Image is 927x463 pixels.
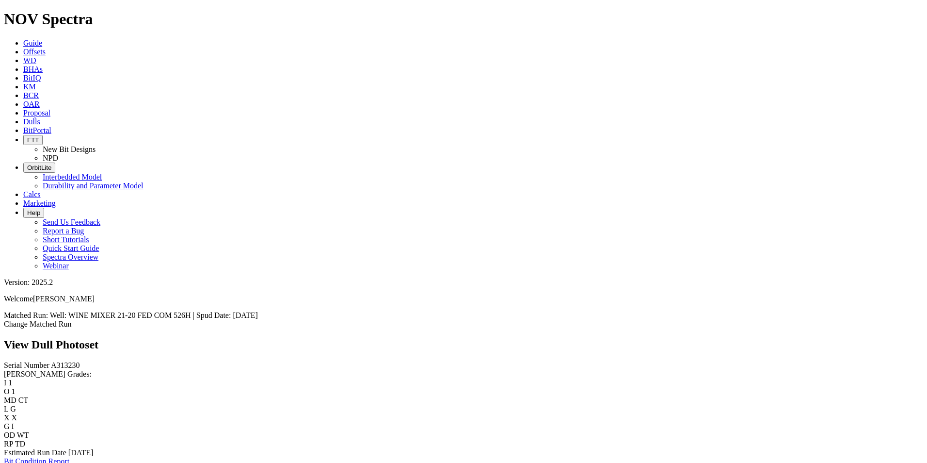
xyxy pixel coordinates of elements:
a: BCR [23,91,39,99]
span: X [12,413,17,422]
a: BitIQ [23,74,41,82]
a: OAR [23,100,40,108]
a: Proposal [23,109,50,117]
span: Help [27,209,40,216]
label: RP [4,440,13,448]
a: WD [23,56,36,65]
label: X [4,413,10,422]
p: Welcome [4,295,923,303]
a: Webinar [43,262,69,270]
a: Spectra Overview [43,253,98,261]
a: Guide [23,39,42,47]
span: FTT [27,136,39,144]
h2: View Dull Photoset [4,338,923,351]
button: FTT [23,135,43,145]
label: MD [4,396,16,404]
span: 1 [8,379,12,387]
label: Serial Number [4,361,49,369]
span: G [10,405,16,413]
div: [PERSON_NAME] Grades: [4,370,923,379]
a: Short Tutorials [43,235,89,244]
a: Offsets [23,48,46,56]
span: OrbitLite [27,164,51,171]
a: Marketing [23,199,56,207]
label: Estimated Run Date [4,448,66,457]
a: KM [23,83,36,91]
button: OrbitLite [23,163,55,173]
a: BitPortal [23,126,51,134]
div: Version: 2025.2 [4,278,923,287]
a: Interbedded Model [43,173,102,181]
a: Report a Bug [43,227,84,235]
span: A313230 [51,361,80,369]
a: Change Matched Run [4,320,72,328]
span: TD [15,440,25,448]
a: NPD [43,154,58,162]
a: BHAs [23,65,43,73]
span: Well: WINE MIXER 21-20 FED COM 526H | Spud Date: [DATE] [50,311,258,319]
a: Durability and Parameter Model [43,182,144,190]
span: [DATE] [68,448,94,457]
label: G [4,422,10,430]
h1: NOV Spectra [4,10,923,28]
a: Quick Start Guide [43,244,99,252]
span: Matched Run: [4,311,48,319]
button: Help [23,208,44,218]
label: O [4,387,10,396]
a: Send Us Feedback [43,218,100,226]
span: WT [17,431,29,439]
span: [PERSON_NAME] [33,295,95,303]
a: Dulls [23,117,40,126]
span: I [12,422,14,430]
span: CT [18,396,28,404]
a: Calcs [23,190,41,198]
label: L [4,405,8,413]
label: OD [4,431,15,439]
span: 1 [12,387,16,396]
label: I [4,379,6,387]
a: New Bit Designs [43,145,96,153]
